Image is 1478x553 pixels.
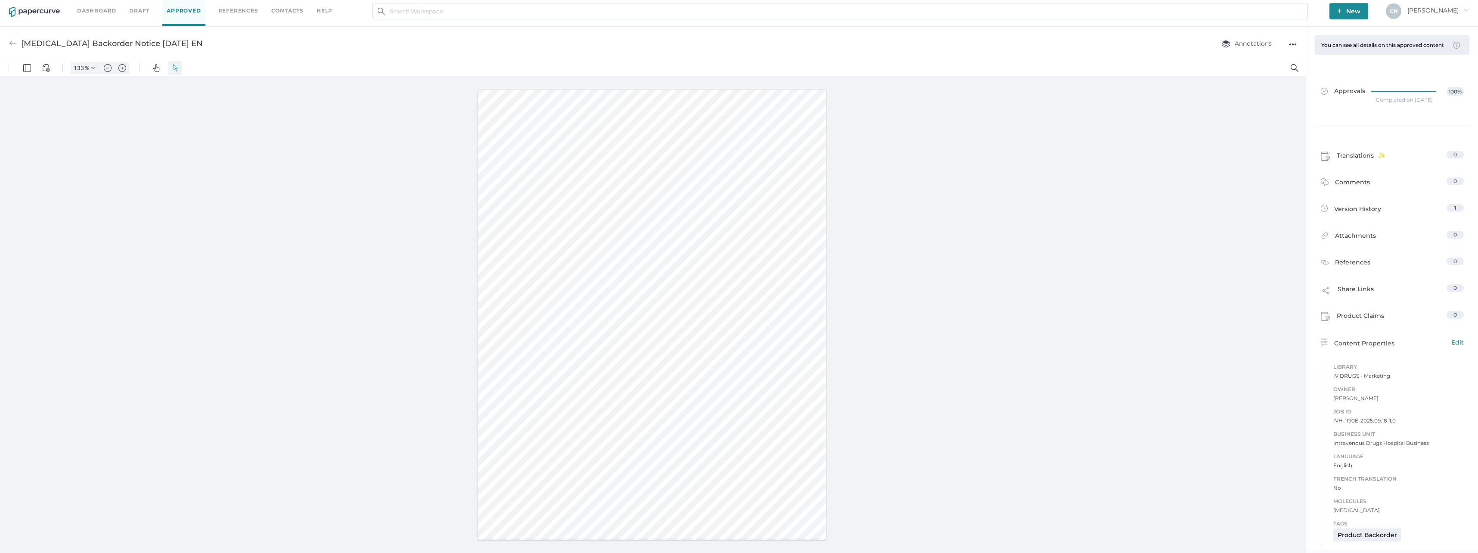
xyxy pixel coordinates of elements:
[1321,231,1464,244] a: Attachments0
[1333,429,1464,439] span: Business Unit
[85,4,89,11] span: %
[1289,38,1297,50] div: ●●●
[71,4,85,12] input: Set zoom
[1222,40,1272,47] span: Annotations
[1333,385,1464,394] span: Owner
[1321,232,1329,242] img: attachments-icon.0dd0e375.svg
[1463,7,1469,13] i: arrow_right
[1333,394,1464,403] span: [PERSON_NAME]
[1335,258,1370,269] span: References
[1321,285,1331,298] img: share-link-icon.af96a55c.svg
[1451,338,1464,347] span: Edit
[104,4,112,12] img: default-minus.svg
[1333,506,1464,515] span: [MEDICAL_DATA]
[1453,178,1457,184] span: 0
[1333,372,1464,380] span: IV DRUGS - Marketing
[1333,497,1464,506] span: Molecules
[1321,178,1329,188] img: comment-icon.4fbda5a2.svg
[42,4,50,12] img: default-viewcontrols.svg
[9,40,17,47] img: back-arrow-grey.72011ae3.svg
[1447,87,1463,96] span: 100%
[9,7,60,17] img: papercurve-logo-colour.7244d18c.svg
[1321,284,1464,301] a: Share Links0
[1316,78,1469,112] a: Approvals100%
[1337,151,1385,164] span: Translations
[1291,4,1298,12] img: default-magnifying-glass.svg
[1453,231,1457,238] span: 0
[1321,339,1328,345] img: content-properties-icon.34d20aed.svg
[1453,311,1457,318] span: 0
[1321,338,1464,348] div: Content Properties
[1335,231,1376,244] span: Attachments
[1321,87,1365,96] span: Approvals
[168,1,182,15] button: Select
[1407,6,1469,14] span: [PERSON_NAME]
[1321,258,1464,269] a: References0
[1329,3,1368,19] button: New
[23,4,31,12] img: default-leftsidepanel.svg
[1321,204,1464,216] a: Version History1
[1333,439,1464,447] span: Intravenous Drugs Hospital Business
[1321,151,1464,164] a: Translations0
[1333,474,1464,484] span: French Translation
[101,2,115,14] button: Zoom out
[1335,177,1370,191] span: Comments
[1333,416,1464,425] span: IVH-1190E-2025.09.18-1.0
[1337,9,1342,13] img: plus-white.e19ec114.svg
[1333,362,1464,372] span: Library
[1321,42,1449,48] div: You can see all details on this approved content
[372,3,1308,19] input: Search Workspace
[1321,312,1330,321] img: claims-icon.71597b81.svg
[91,6,95,9] img: chevron.svg
[1321,177,1464,191] a: Comments0
[86,2,100,14] button: Zoom Controls
[1321,311,1464,324] a: Product Claims0
[21,35,203,52] div: [MEDICAL_DATA] Backorder Notice [DATE] EN
[129,6,149,16] a: Draft
[218,6,258,16] a: References
[1321,205,1328,214] img: versions-icon.ee5af6b0.svg
[171,4,179,12] img: default-select.svg
[1321,88,1328,95] img: approved-grey.341b8de9.svg
[77,6,116,16] a: Dashboard
[1453,285,1457,291] span: 0
[1337,311,1384,324] span: Product Claims
[20,1,34,15] button: Panel
[115,2,129,14] button: Zoom in
[271,6,304,16] a: Contacts
[1333,519,1457,528] span: Tags
[1390,8,1398,14] span: C N
[1333,452,1464,461] span: Language
[1454,205,1456,211] span: 1
[149,1,163,15] button: Pan
[1453,151,1457,158] span: 0
[1321,338,1464,348] a: Content PropertiesEdit
[1333,484,1464,492] span: No
[1333,461,1464,470] span: English
[1222,40,1230,48] img: annotation-layers.cc6d0e6b.svg
[1338,284,1374,301] span: Share Links
[1321,258,1329,266] img: reference-icon.cd0ee6a9.svg
[1334,204,1381,216] span: Version History
[378,8,385,15] img: search.bf03fe8b.svg
[1453,42,1460,49] img: tooltip-default.0a89c667.svg
[1213,35,1280,52] button: Annotations
[1333,407,1464,416] span: Job ID
[1337,3,1360,19] span: New
[39,1,53,15] button: View Controls
[1288,1,1301,15] button: Search
[1333,528,1401,541] div: Product Backorder
[1453,258,1457,264] span: 0
[1321,152,1330,161] img: claims-icon.71597b81.svg
[317,6,332,16] div: help
[152,4,160,12] img: default-pan.svg
[118,4,126,12] img: default-plus.svg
